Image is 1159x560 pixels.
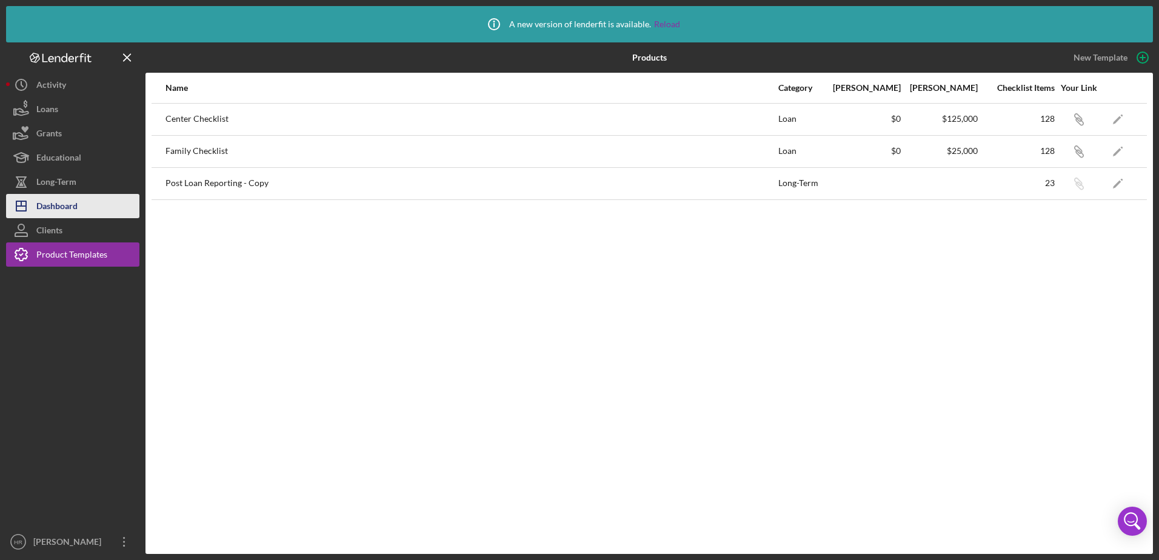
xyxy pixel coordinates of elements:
div: [PERSON_NAME] [825,83,901,93]
div: Loans [36,97,58,124]
div: Your Link [1056,83,1101,93]
div: $0 [825,146,901,156]
div: Grants [36,121,62,148]
div: 128 [979,114,1055,124]
button: Grants [6,121,139,145]
div: 23 [979,178,1055,188]
div: Family Checklist [165,136,777,167]
div: 128 [979,146,1055,156]
div: $0 [825,114,901,124]
div: Post Loan Reporting - Copy [165,168,777,199]
div: [PERSON_NAME] [30,530,109,557]
div: Activity [36,73,66,100]
text: HR [14,539,22,545]
div: Long-Term [778,168,824,199]
button: Clients [6,218,139,242]
div: Long-Term [36,170,76,197]
div: New Template [1074,48,1127,67]
div: Category [778,83,824,93]
div: Name [165,83,777,93]
b: Products [632,53,667,62]
div: Educational [36,145,81,173]
button: Product Templates [6,242,139,267]
button: HR[PERSON_NAME] [6,530,139,554]
div: $125,000 [902,114,978,124]
div: Product Templates [36,242,107,270]
div: Checklist Items [979,83,1055,93]
button: Long-Term [6,170,139,194]
div: [PERSON_NAME] [902,83,978,93]
div: Clients [36,218,62,245]
div: Center Checklist [165,104,777,135]
button: Activity [6,73,139,97]
button: New Template [1066,48,1153,67]
div: Loan [778,136,824,167]
div: $25,000 [902,146,978,156]
div: Dashboard [36,194,78,221]
a: Reload [654,19,680,29]
div: A new version of lenderfit is available. [479,9,680,39]
button: Educational [6,145,139,170]
div: Loan [778,104,824,135]
div: Open Intercom Messenger [1118,507,1147,536]
button: Dashboard [6,194,139,218]
button: Loans [6,97,139,121]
